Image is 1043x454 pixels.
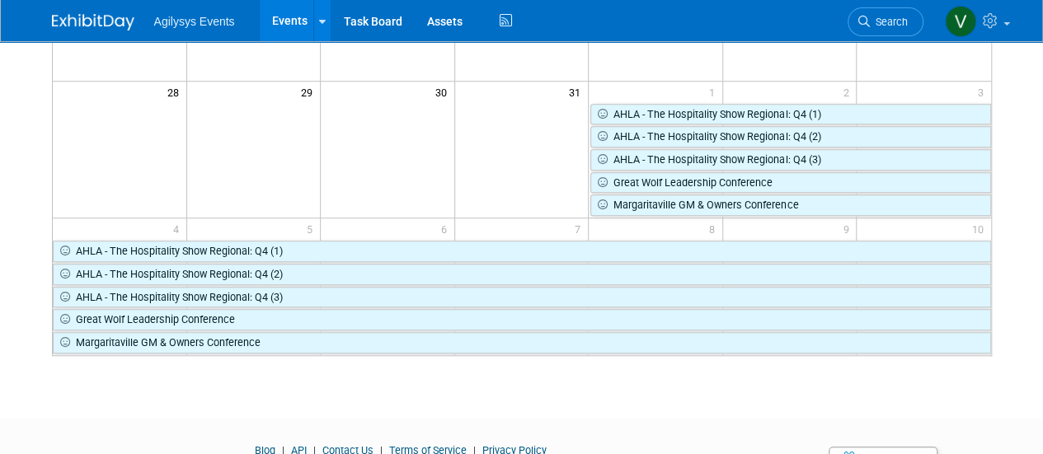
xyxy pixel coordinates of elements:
[53,287,991,308] a: AHLA - The Hospitality Show Regional: Q4 (3)
[53,264,991,285] a: AHLA - The Hospitality Show Regional: Q4 (2)
[841,218,856,239] span: 9
[707,82,722,102] span: 1
[52,14,134,30] img: ExhibitDay
[945,6,976,37] img: Vaitiare Munoz
[154,15,235,28] span: Agilysys Events
[590,104,990,125] a: AHLA - The Hospitality Show Regional: Q4 (1)
[53,332,991,353] a: Margaritaville GM & Owners Conference
[439,218,454,239] span: 6
[707,218,722,239] span: 8
[841,82,856,102] span: 2
[590,172,990,194] a: Great Wolf Leadership Conference
[848,7,923,36] a: Search
[567,82,588,102] span: 31
[299,82,320,102] span: 29
[976,82,991,102] span: 3
[590,194,990,216] a: Margaritaville GM & Owners Conference
[53,309,991,330] a: Great Wolf Leadership Conference
[590,149,990,171] a: AHLA - The Hospitality Show Regional: Q4 (3)
[171,218,186,239] span: 4
[970,218,991,239] span: 10
[590,126,990,147] a: AHLA - The Hospitality Show Regional: Q4 (2)
[870,16,908,28] span: Search
[573,218,588,239] span: 7
[166,82,186,102] span: 28
[53,241,991,262] a: AHLA - The Hospitality Show Regional: Q4 (1)
[305,218,320,239] span: 5
[434,82,454,102] span: 30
